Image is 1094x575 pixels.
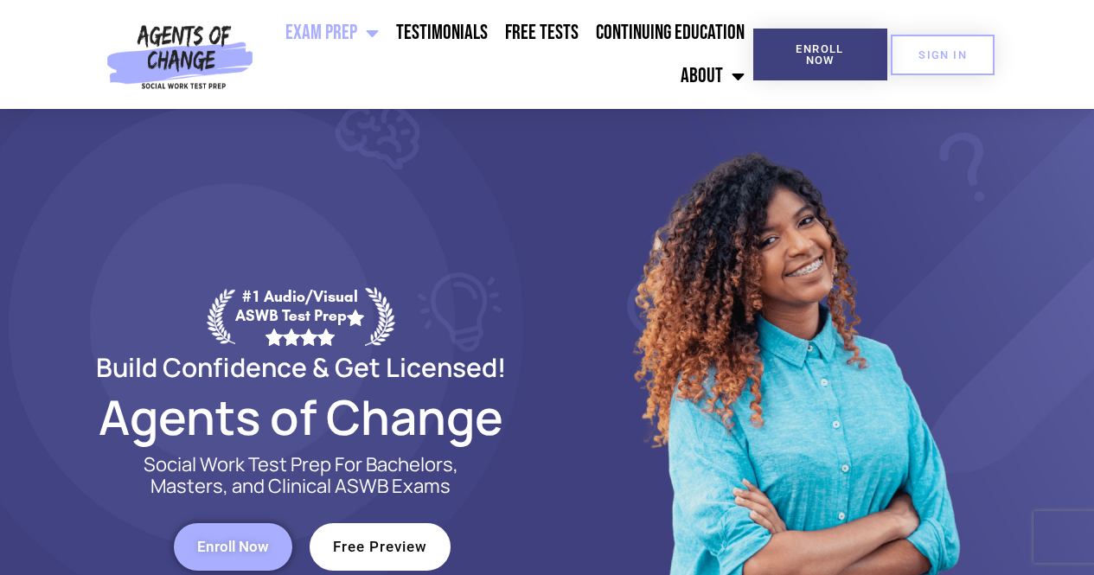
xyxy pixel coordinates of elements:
a: Testimonials [387,11,496,54]
h2: Agents of Change [54,397,547,437]
a: Free Preview [310,523,451,571]
span: SIGN IN [918,49,967,61]
a: Exam Prep [277,11,387,54]
a: About [672,54,753,98]
h2: Build Confidence & Get Licensed! [54,355,547,380]
a: Enroll Now [174,523,292,571]
div: #1 Audio/Visual ASWB Test Prep [235,287,365,345]
nav: Menu [260,11,752,98]
p: Social Work Test Prep For Bachelors, Masters, and Clinical ASWB Exams [124,454,478,497]
a: Enroll Now [753,29,887,80]
a: SIGN IN [891,35,995,75]
span: Enroll Now [197,540,269,554]
span: Enroll Now [781,43,860,66]
span: Free Preview [333,540,427,554]
a: Continuing Education [587,11,753,54]
a: Free Tests [496,11,587,54]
